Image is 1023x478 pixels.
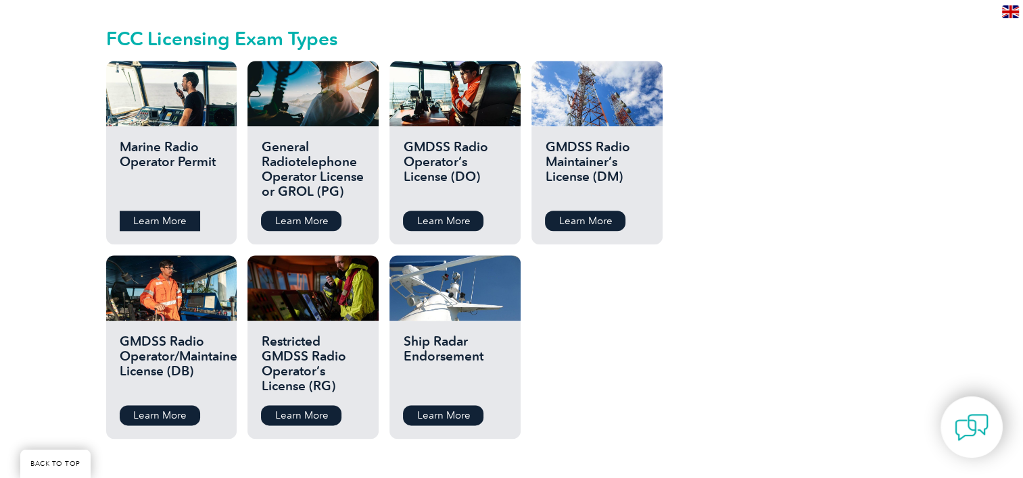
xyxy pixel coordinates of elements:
h2: GMDSS Radio Operator’s License (DO) [403,140,506,201]
h2: GMDSS Radio Operator/Maintainer License (DB) [120,334,223,395]
h2: FCC Licensing Exam Types [106,28,674,49]
a: BACK TO TOP [20,450,91,478]
a: Learn More [120,211,200,231]
h2: Marine Radio Operator Permit [120,140,223,201]
a: Learn More [403,211,483,231]
a: Learn More [261,211,341,231]
h2: Restricted GMDSS Radio Operator’s License (RG) [261,334,364,395]
a: Learn More [545,211,625,231]
img: en [1002,5,1019,18]
h2: Ship Radar Endorsement [403,334,506,395]
a: Learn More [261,405,341,425]
h2: GMDSS Radio Maintainer’s License (DM) [545,140,648,201]
img: contact-chat.png [955,410,989,444]
h2: General Radiotelephone Operator License or GROL (PG) [261,140,364,201]
a: Learn More [120,405,200,425]
a: Learn More [403,405,483,425]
